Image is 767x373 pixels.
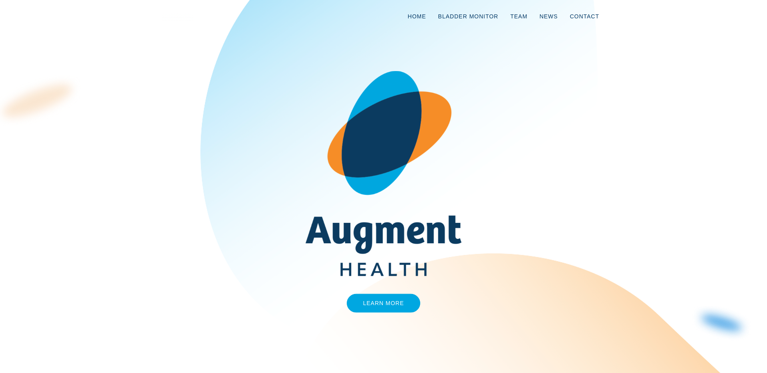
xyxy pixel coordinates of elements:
a: Bladder Monitor [432,3,505,30]
a: Home [402,3,432,30]
img: AugmentHealth_FullColor_Transparent.png [300,71,467,276]
a: Contact [564,3,605,30]
img: logo [162,13,194,21]
a: Learn More [347,294,421,312]
a: Team [504,3,533,30]
a: News [533,3,564,30]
